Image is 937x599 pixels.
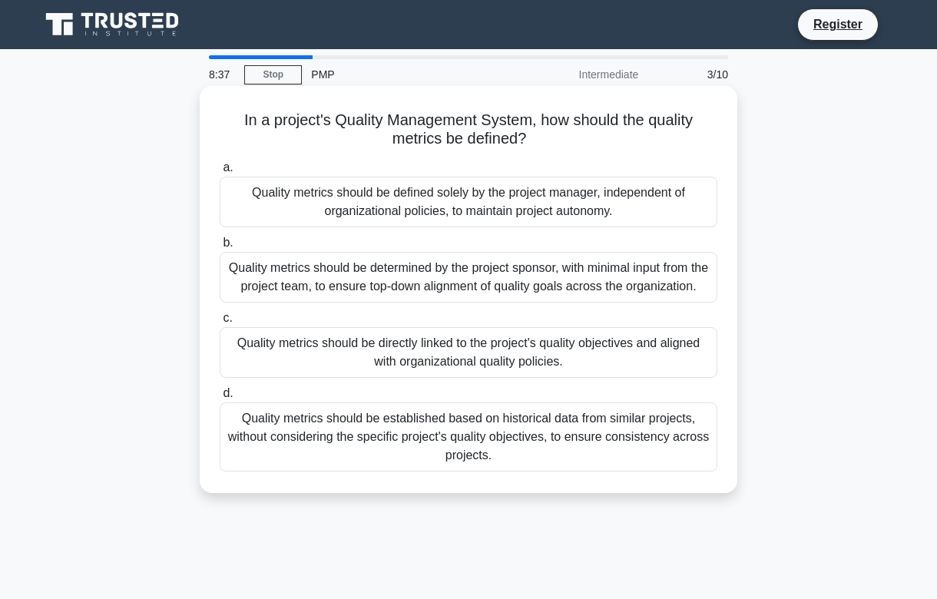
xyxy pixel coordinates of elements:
[804,15,872,34] a: Register
[223,386,233,399] span: d.
[223,236,233,249] span: b.
[302,59,513,90] div: PMP
[220,252,717,303] div: Quality metrics should be determined by the project sponsor, with minimal input from the project ...
[513,59,647,90] div: Intermediate
[220,402,717,472] div: Quality metrics should be established based on historical data from similar projects, without con...
[218,111,719,149] h5: In a project's Quality Management System, how should the quality metrics be defined?
[244,65,302,84] a: Stop
[223,161,233,174] span: a.
[220,327,717,378] div: Quality metrics should be directly linked to the project's quality objectives and aligned with or...
[200,59,244,90] div: 8:37
[220,177,717,227] div: Quality metrics should be defined solely by the project manager, independent of organizational po...
[223,311,232,324] span: c.
[647,59,737,90] div: 3/10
